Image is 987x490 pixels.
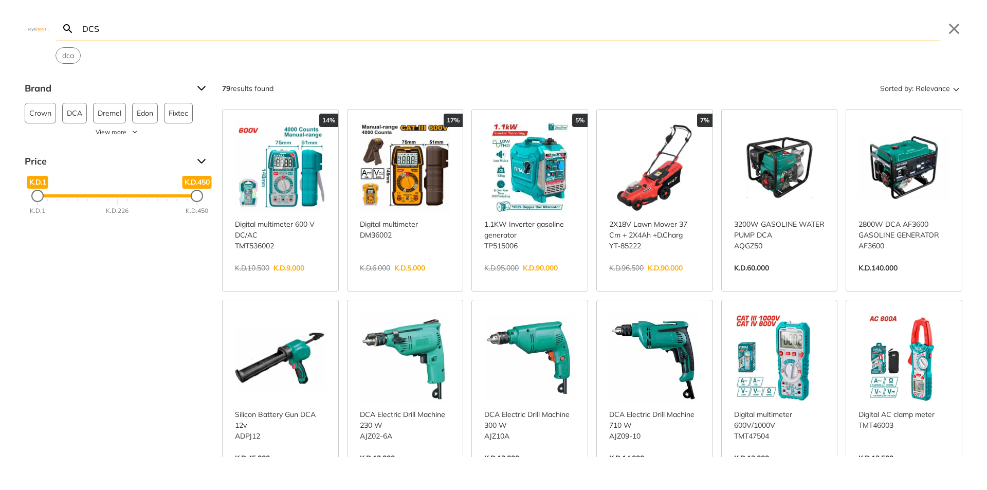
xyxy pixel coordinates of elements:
span: Fixtec [169,103,188,123]
div: K.D.226 [106,206,129,215]
button: Edon [132,103,158,123]
div: 7% [697,114,712,127]
div: K.D.1 [30,206,45,215]
span: DCA [67,103,82,123]
img: Close [25,26,49,31]
button: Sorted by:Relevance Sort [878,80,962,97]
strong: 79 [222,84,230,93]
button: Fixtec [164,103,193,123]
div: Suggestion: dca [56,47,81,64]
div: results found [222,80,273,97]
span: Price [25,153,189,170]
svg: Search [62,23,74,35]
input: Search… [80,16,940,41]
button: Crown [25,103,56,123]
button: Dremel [93,103,126,123]
div: Maximum Price [191,190,203,202]
div: 14% [319,114,338,127]
span: Dremel [98,103,121,123]
div: 5% [572,114,588,127]
div: Minimum Price [31,190,44,202]
svg: Sort [950,82,962,95]
span: Crown [29,103,51,123]
button: Close [946,21,962,37]
span: View more [96,128,126,137]
div: 17% [444,114,463,127]
span: Relevance [916,80,950,97]
span: dca [62,50,74,61]
button: DCA [62,103,87,123]
span: Brand [25,80,189,97]
span: Edon [137,103,153,123]
button: View more [25,128,210,137]
button: Select suggestion: dca [56,48,80,63]
div: K.D.450 [186,206,208,215]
